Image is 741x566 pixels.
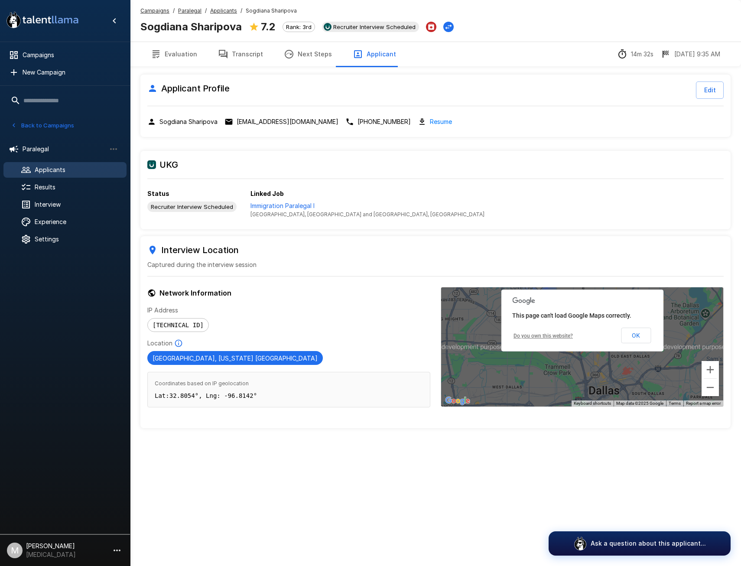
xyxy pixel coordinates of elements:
a: Open this area in Google Maps (opens a new window) [443,395,472,407]
button: Transcript [208,42,273,66]
span: [TECHNICAL_ID] [148,322,208,329]
span: / [173,7,175,15]
a: Report a map error [686,401,721,406]
p: [EMAIL_ADDRESS][DOMAIN_NAME] [237,117,338,126]
u: Campaigns [140,7,169,14]
button: Keyboard shortcuts [574,400,611,407]
h6: Interview Location [147,243,724,257]
p: 14m 32s [631,50,653,59]
span: / [205,7,207,15]
b: Linked Job [250,190,284,197]
img: ukg_logo.jpeg [147,160,156,169]
button: Next Steps [273,42,342,66]
img: Google [443,395,472,407]
div: Download resume [418,117,452,127]
h6: Network Information [147,287,430,299]
div: Click to copy [147,117,218,126]
span: / [240,7,242,15]
span: This page can't load Google Maps correctly. [512,312,631,319]
b: 7.2 [261,20,276,33]
button: Zoom in [702,361,719,378]
a: Terms (opens in new tab) [669,401,681,406]
a: View job in UKG [250,202,484,219]
button: Applicant [342,42,406,66]
p: IP Address [147,306,430,315]
svg: Based on IP Address and not guaranteed to be accurate [174,339,183,348]
p: Sogdiana Sharipova [159,117,218,126]
b: Status [147,190,169,197]
button: OK [621,328,651,343]
p: Captured during the interview session [147,260,724,269]
span: Map data ©2025 Google [616,401,663,406]
p: [DATE] 9:35 AM [674,50,720,59]
a: Resume [430,117,452,127]
p: Location [147,339,172,348]
img: ukg_logo.jpeg [324,23,331,31]
div: Click to copy [224,117,338,126]
div: The date and time when the interview was completed [660,49,720,59]
div: Click to copy [345,117,411,126]
button: Evaluation [140,42,208,66]
span: Rank: 3rd [283,23,315,30]
button: Change Stage [443,22,454,32]
div: View profile in UKG [147,202,237,212]
h6: Applicant Profile [147,81,230,95]
p: Lat: 32.8054 °, Lng: -96.8142 ° [155,391,423,400]
b: Sogdiana Sharipova [140,20,242,33]
a: Do you own this website? [513,333,573,339]
u: Applicants [210,7,237,14]
button: Edit [696,81,724,99]
span: [GEOGRAPHIC_DATA], [GEOGRAPHIC_DATA] and [GEOGRAPHIC_DATA], [GEOGRAPHIC_DATA] [250,210,484,219]
span: Sogdiana Sharipova [246,7,297,15]
span: Recruiter Interview Scheduled [147,203,237,210]
span: Coordinates based on IP geolocation [155,379,423,388]
p: Immigration Paralegal I [250,202,484,210]
div: View profile in UKG [322,22,419,32]
button: Archive Applicant [426,22,436,32]
button: Zoom out [702,379,719,396]
span: [GEOGRAPHIC_DATA], [US_STATE] [GEOGRAPHIC_DATA] [147,355,323,362]
p: [PHONE_NUMBER] [357,117,411,126]
div: The time between starting and completing the interview [617,49,653,59]
h6: UKG [147,158,724,172]
span: Recruiter Interview Scheduled [330,23,419,30]
u: Paralegal [178,7,201,14]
